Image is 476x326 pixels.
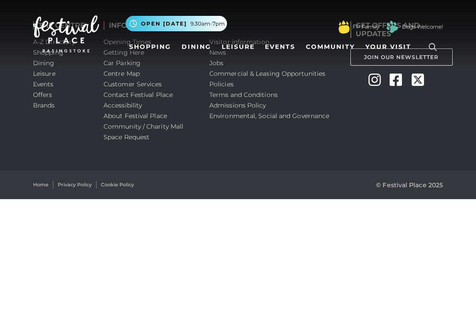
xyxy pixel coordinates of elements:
a: Contact Festival Place [104,91,173,99]
a: Community [302,39,358,55]
a: Commercial & Leasing Opportunities [209,70,325,78]
span: Your Visit [365,42,411,52]
a: Events [33,80,54,88]
a: Shopping [126,39,175,55]
a: About Festival Place [104,112,167,120]
a: Leisure [218,39,258,55]
a: Events [261,39,299,55]
a: Brands [33,101,55,109]
a: FP Family [353,23,379,31]
a: Dogs Welcome! [402,23,443,31]
a: Dining [178,39,215,55]
p: © Festival Place 2025 [376,180,443,190]
span: 9.30am-7pm [190,20,225,28]
a: Accessibility [104,101,142,109]
span: Open [DATE] [141,20,187,28]
a: Terms and Conditions [209,91,278,99]
a: Policies [209,80,234,88]
a: Admissions Policy [209,101,266,109]
a: Environmental, Social and Governance [209,112,329,120]
a: Privacy Policy [58,181,92,189]
a: Centre Map [104,70,140,78]
a: Customer Services [104,80,162,88]
a: Community / Charity Mall Space Request [104,122,183,141]
img: Festival Place Logo [33,15,99,52]
a: Offers [33,91,52,99]
a: Cookie Policy [101,181,134,189]
button: Open [DATE] 9.30am-7pm [126,16,227,31]
a: Your Visit [362,39,419,55]
a: Leisure [33,70,56,78]
a: Home [33,181,48,189]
